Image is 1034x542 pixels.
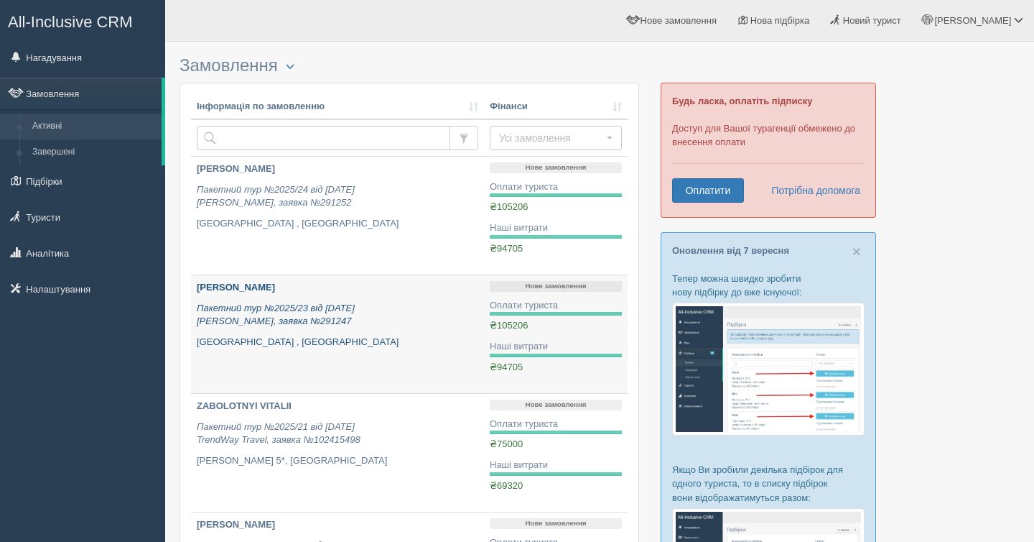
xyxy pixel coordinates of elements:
[197,400,292,411] b: ZABOLOTNYI VITALII
[672,96,812,106] b: Будь ласка, оплатіть підписку
[490,400,622,410] p: Нове замовлення
[26,114,162,139] a: Активні
[490,201,528,212] span: ₴105206
[490,340,622,354] div: Наші витрати
[490,126,622,150] button: Усі замовлення
[661,83,876,218] div: Доступ для Вашої турагенції обмежено до внесення оплати
[1,1,164,40] a: All-Inclusive CRM
[490,480,523,491] span: ₴69320
[197,100,478,114] a: Інформація по замовленню
[191,157,484,275] a: [PERSON_NAME] Пакетний тур №2025/24 від [DATE][PERSON_NAME], заявка №291252 [GEOGRAPHIC_DATA] , [...
[490,438,523,449] span: ₴75000
[197,421,360,446] i: Пакетний тур №2025/21 від [DATE] TrendWay Travel, заявка №102415498
[934,15,1011,26] span: [PERSON_NAME]
[191,394,484,512] a: ZABOLOTNYI VITALII Пакетний тур №2025/21 від [DATE]TrendWay Travel, заявка №102415498 [PERSON_NAM...
[490,162,622,173] p: Нове замовлення
[852,244,861,259] button: Close
[180,56,639,75] h3: Замовлення
[197,184,355,208] i: Пакетний тур №2025/24 від [DATE] [PERSON_NAME], заявка №291252
[490,418,622,431] div: Оплати туриста
[197,217,478,231] p: [GEOGRAPHIC_DATA] , [GEOGRAPHIC_DATA]
[197,126,450,150] input: Пошук за номером замовлення, ПІБ або паспортом туриста
[197,282,275,293] b: [PERSON_NAME]
[197,163,275,174] b: [PERSON_NAME]
[490,221,622,235] div: Наші витрати
[490,299,622,313] div: Оплати туриста
[197,336,478,349] p: [GEOGRAPHIC_DATA] , [GEOGRAPHIC_DATA]
[852,243,861,259] span: ×
[490,320,528,331] span: ₴105206
[490,180,622,194] div: Оплати туриста
[672,272,865,299] p: Тепер можна швидко зробити нову підбірку до вже існуючої:
[672,463,865,504] p: Якщо Ви зробили декілька підбірок для одного туриста, то в списку підбірок вони відображатимуться...
[191,275,484,393] a: [PERSON_NAME] Пакетний тур №2025/23 від [DATE][PERSON_NAME], заявка №291247 [GEOGRAPHIC_DATA] , [...
[490,243,523,254] span: ₴94705
[490,362,523,372] span: ₴94705
[672,245,789,256] a: Оновлення від 7 вересня
[26,139,162,165] a: Завершені
[197,454,478,468] p: [PERSON_NAME] 5*, [GEOGRAPHIC_DATA]
[197,519,275,530] b: [PERSON_NAME]
[672,303,865,436] img: %D0%BF%D1%96%D0%B4%D0%B1%D1%96%D1%80%D0%BA%D0%B0-%D1%82%D1%83%D1%80%D0%B8%D1%81%D1%82%D1%83-%D1%8...
[672,178,744,203] a: Оплатити
[490,100,622,114] a: Фінанси
[8,13,133,31] span: All-Inclusive CRM
[762,178,861,203] a: Потрібна допомога
[490,459,622,472] div: Наші витрати
[750,15,810,26] span: Нова підбірка
[490,518,622,529] p: Нове замовлення
[843,15,901,26] span: Новий турист
[197,303,355,327] i: Пакетний тур №2025/23 від [DATE] [PERSON_NAME], заявка №291247
[499,131,603,145] span: Усі замовлення
[641,15,717,26] span: Нове замовлення
[490,281,622,292] p: Нове замовлення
